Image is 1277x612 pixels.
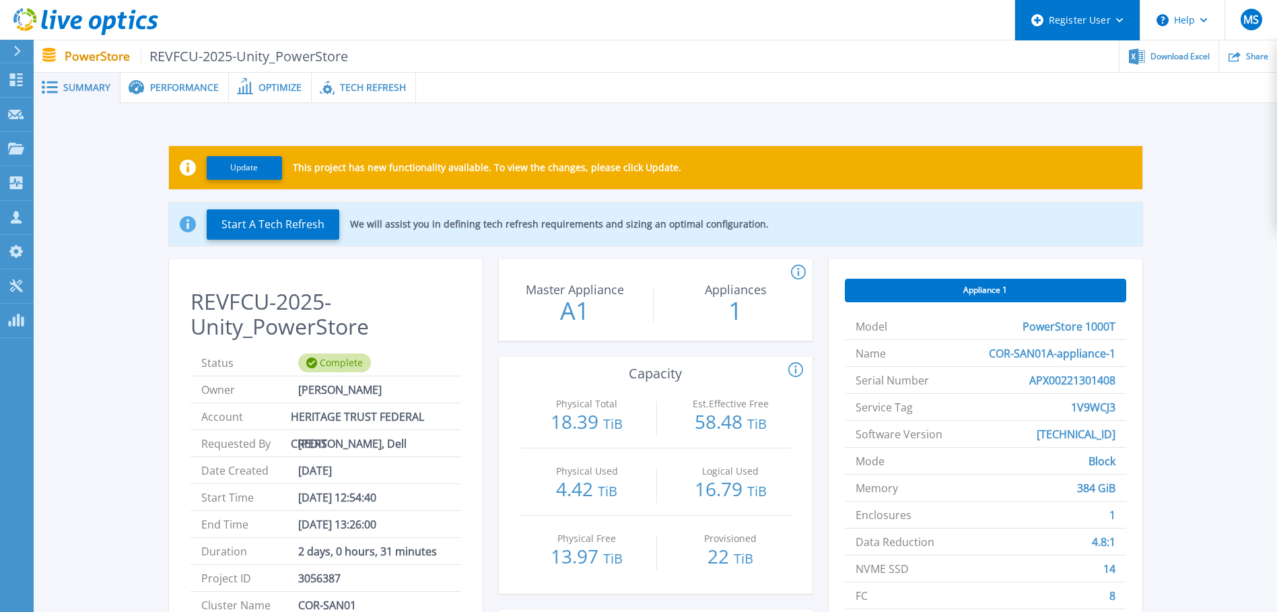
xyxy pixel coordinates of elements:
span: HERITAGE TRUST FEDERAL CREDIT [291,403,450,430]
span: [DATE] 12:54:40 [298,484,376,510]
p: 13.97 [527,547,648,568]
span: TiB [603,549,623,568]
span: 4.8:1 [1092,529,1115,555]
span: 1 [1109,502,1115,528]
span: [TECHNICAL_ID] [1037,421,1115,447]
button: Update [207,156,282,180]
span: Summary [63,83,110,92]
span: End Time [201,511,298,537]
span: [PERSON_NAME] [298,376,382,403]
p: Master Appliance [503,283,647,296]
span: [DATE] 13:26:00 [298,511,376,537]
span: Model [856,313,887,339]
span: 384 GiB [1077,475,1115,501]
p: Physical Free [530,534,644,543]
span: MS [1243,14,1259,25]
p: 1 [660,299,811,323]
span: TiB [747,482,767,500]
span: 14 [1103,555,1115,582]
span: Name [856,340,886,366]
span: Software Version [856,421,942,447]
span: TiB [598,482,617,500]
div: Complete [298,353,371,372]
span: NVME SSD [856,555,909,582]
p: 22 [670,547,791,568]
span: Share [1246,53,1268,61]
span: Optimize [258,83,302,92]
span: Data Reduction [856,529,934,555]
span: Account [201,403,291,430]
p: Appliances [664,283,808,296]
p: PowerStore [65,48,349,64]
span: APX00221301408 [1029,367,1115,393]
span: [PERSON_NAME], Dell [298,430,407,456]
p: We will assist you in defining tech refresh requirements and sizing an optimal configuration. [350,219,769,230]
span: Owner [201,376,298,403]
span: Start Time [201,484,298,510]
button: Start A Tech Refresh [207,209,339,240]
span: Download Excel [1150,53,1210,61]
span: Appliance 1 [963,285,1007,296]
span: Performance [150,83,219,92]
p: This project has new functionality available. To view the changes, please click Update. [293,162,681,173]
span: Enclosures [856,502,911,528]
p: 58.48 [670,412,791,434]
span: Duration [201,538,298,564]
p: Est.Effective Free [674,399,788,409]
h2: REVFCU-2025-Unity_PowerStore [191,290,461,339]
span: 8 [1109,582,1115,609]
span: 3056387 [298,565,341,591]
p: A1 [499,299,650,323]
span: Requested By [201,430,298,456]
span: PowerStore 1000T [1023,313,1115,339]
span: COR-SAN01A-appliance-1 [989,340,1115,366]
span: Tech Refresh [340,83,406,92]
span: 2 days, 0 hours, 31 minutes [298,538,437,564]
span: TiB [747,415,767,433]
span: [DATE] [298,457,332,483]
span: REVFCU-2025-Unity_PowerStore [141,48,349,64]
span: Memory [856,475,898,501]
span: Service Tag [856,394,913,420]
span: 1V9WCJ3 [1071,394,1115,420]
p: Physical Total [530,399,644,409]
span: Serial Number [856,367,929,393]
p: Logical Used [674,467,788,476]
p: 4.42 [527,479,648,501]
span: Status [201,349,298,376]
p: 16.79 [670,479,791,501]
span: TiB [603,415,623,433]
p: Provisioned [674,534,788,543]
span: Block [1089,448,1115,474]
p: Physical Used [530,467,644,476]
p: 18.39 [527,412,648,434]
span: Date Created [201,457,298,483]
span: FC [856,582,868,609]
span: Mode [856,448,885,474]
span: TiB [734,549,753,568]
span: Project ID [201,565,298,591]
